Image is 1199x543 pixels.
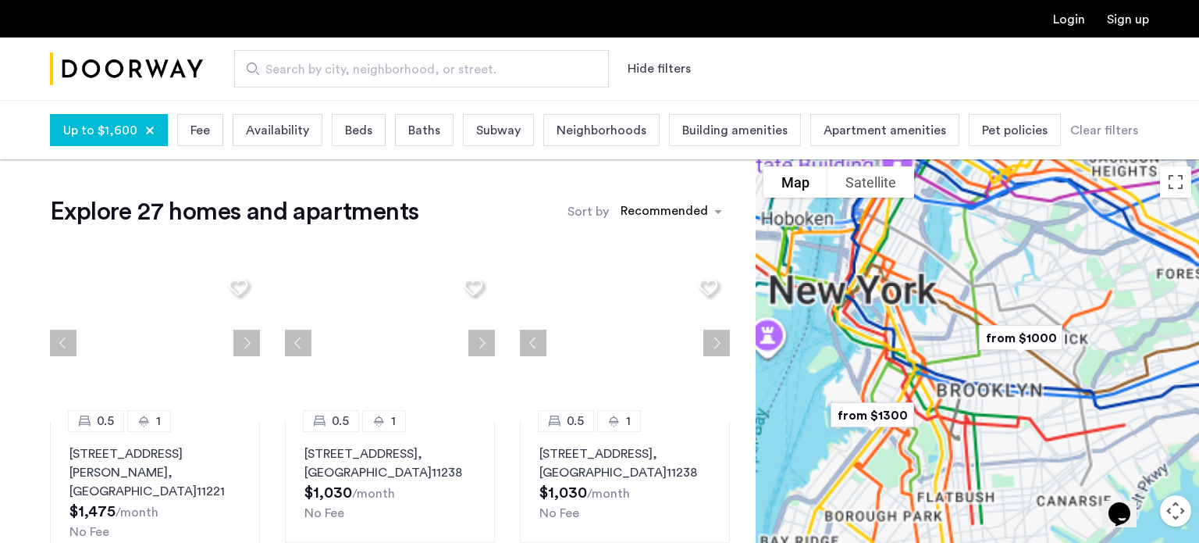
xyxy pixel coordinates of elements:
button: Previous apartment [285,330,311,356]
span: $1,030 [539,485,587,501]
span: Neighborhoods [557,121,646,140]
span: 1 [391,412,396,430]
span: Baths [408,121,440,140]
div: from $1000 [966,314,1075,362]
button: Previous apartment [520,330,546,356]
p: [STREET_ADDRESS] 11238 [304,445,475,482]
span: Beds [345,121,372,140]
button: Show or hide filters [628,59,691,78]
p: [STREET_ADDRESS] 11238 [539,445,710,482]
p: [STREET_ADDRESS][PERSON_NAME] 11221 [69,445,240,501]
button: Next apartment [468,330,495,356]
div: Recommended [618,202,708,224]
span: 0.5 [332,412,349,430]
span: Up to $1,600 [63,121,137,140]
button: Toggle fullscreen view [1160,166,1191,198]
button: Map camera controls [1160,495,1191,527]
ng-select: sort-apartment [613,198,730,226]
img: logo [50,40,203,98]
iframe: chat widget [1102,480,1152,527]
h1: Explore 27 homes and apartments [50,196,418,227]
button: Previous apartment [50,330,76,356]
span: Apartment amenities [824,121,946,140]
span: No Fee [69,526,109,538]
div: Clear filters [1070,121,1138,140]
button: Next apartment [233,330,260,356]
span: No Fee [304,507,344,520]
span: 1 [626,412,631,430]
a: Registration [1107,13,1149,26]
span: Availability [246,121,309,140]
sub: /month [116,506,158,519]
span: Fee [190,121,210,140]
a: Login [1053,13,1085,26]
button: Show street map [763,166,827,198]
span: $1,475 [69,504,116,520]
a: Cazamio Logo [50,40,203,98]
button: Next apartment [703,330,730,356]
a: 0.51[STREET_ADDRESS], [GEOGRAPHIC_DATA]11238No Fee [285,421,495,543]
div: from $1300 [818,391,927,439]
span: 0.5 [97,412,114,430]
span: Building amenities [682,121,788,140]
label: Sort by [567,202,609,221]
span: No Fee [539,507,579,520]
span: $1,030 [304,485,352,501]
button: Show satellite imagery [827,166,914,198]
sub: /month [352,488,395,500]
span: Pet policies [982,121,1048,140]
span: 1 [156,412,161,430]
span: Subway [476,121,521,140]
a: 0.51[STREET_ADDRESS], [GEOGRAPHIC_DATA]11238No Fee [520,421,730,543]
span: Search by city, neighborhood, or street. [265,60,565,79]
span: 0.5 [567,412,584,430]
sub: /month [587,488,630,500]
input: Apartment Search [234,50,609,88]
